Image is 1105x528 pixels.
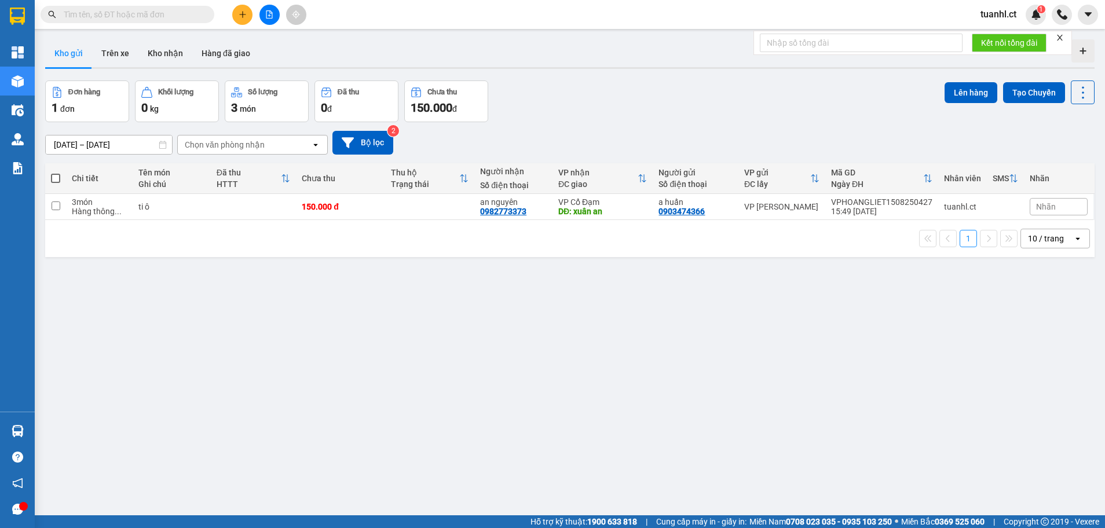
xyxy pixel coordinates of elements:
div: Nhãn [1030,174,1088,183]
span: Miền Bắc [901,515,985,528]
div: Người nhận [480,167,547,176]
div: 3 món [72,197,127,207]
div: VP [PERSON_NAME] [744,202,819,211]
button: 1 [960,230,977,247]
div: Số điện thoại [658,179,732,189]
button: Hàng đã giao [192,39,259,67]
div: VP gửi [744,168,810,177]
div: ti ô [138,202,204,211]
strong: 0369 525 060 [935,517,985,526]
div: VP nhận [558,168,638,177]
div: ĐC lấy [744,179,810,189]
span: kg [150,104,159,113]
div: Tên món [138,168,204,177]
button: file-add [259,5,280,25]
div: Ngày ĐH [831,179,923,189]
div: tuanhl.ct [944,202,981,211]
button: Kết nối tổng đài [972,34,1047,52]
button: Lên hàng [945,82,997,103]
button: Bộ lọc [332,131,393,155]
th: Toggle SortBy [385,163,474,194]
span: 0 [321,101,327,115]
div: Đơn hàng [68,88,100,96]
div: Số điện thoại [480,181,547,190]
img: warehouse-icon [12,133,24,145]
input: Nhập số tổng đài [760,34,963,52]
span: ⚪️ [895,519,898,524]
img: solution-icon [12,162,24,174]
span: message [12,504,23,515]
button: plus [232,5,253,25]
div: Chọn văn phòng nhận [185,139,265,151]
div: 10 / trang [1028,233,1064,244]
button: Trên xe [92,39,138,67]
img: warehouse-icon [12,425,24,437]
span: đơn [60,104,75,113]
sup: 2 [387,125,399,137]
div: Chưa thu [427,88,457,96]
div: DĐ: xuân an [558,207,647,216]
span: Hỗ trợ kỹ thuật: [530,515,637,528]
div: Hàng thông thường [72,207,127,216]
div: Người gửi [658,168,732,177]
div: 0982773373 [480,207,526,216]
svg: open [1073,234,1082,243]
div: Đã thu [217,168,281,177]
strong: 1900 633 818 [587,517,637,526]
button: Đơn hàng1đơn [45,80,129,122]
span: đ [452,104,457,113]
span: caret-down [1083,9,1093,20]
div: SMS [993,174,1009,183]
span: | [646,515,647,528]
th: Toggle SortBy [211,163,296,194]
div: Số lượng [248,88,277,96]
img: warehouse-icon [12,75,24,87]
button: Kho nhận [138,39,192,67]
div: 0903474366 [658,207,705,216]
span: | [993,515,995,528]
span: món [240,104,256,113]
img: icon-new-feature [1031,9,1041,20]
div: Chưa thu [302,174,379,183]
th: Toggle SortBy [552,163,653,194]
span: đ [327,104,332,113]
button: Khối lượng0kg [135,80,219,122]
img: dashboard-icon [12,46,24,58]
svg: open [311,140,320,149]
span: 3 [231,101,237,115]
span: close [1056,34,1064,42]
div: 150.000 đ [302,202,379,211]
button: Chưa thu150.000đ [404,80,488,122]
button: Số lượng3món [225,80,309,122]
div: Thu hộ [391,168,459,177]
div: Ghi chú [138,179,204,189]
span: search [48,10,56,19]
div: Trạng thái [391,179,459,189]
span: 1 [1039,5,1043,13]
button: aim [286,5,306,25]
button: Kho gửi [45,39,92,67]
span: aim [292,10,300,19]
input: Select a date range. [46,135,172,154]
div: 15:49 [DATE] [831,207,932,216]
div: an nguyên [480,197,547,207]
img: phone-icon [1057,9,1067,20]
span: 150.000 [411,101,452,115]
div: VPHOANGLIET1508250427 [831,197,932,207]
th: Toggle SortBy [825,163,938,194]
button: Tạo Chuyến [1003,82,1065,103]
span: Nhãn [1036,202,1056,211]
span: question-circle [12,452,23,463]
div: Tạo kho hàng mới [1071,39,1095,63]
div: ĐC giao [558,179,638,189]
img: logo-vxr [10,8,25,25]
img: warehouse-icon [12,104,24,116]
span: 1 [52,101,58,115]
span: Miền Nam [749,515,892,528]
span: copyright [1041,518,1049,526]
div: Mã GD [831,168,923,177]
div: Chi tiết [72,174,127,183]
span: file-add [265,10,273,19]
sup: 1 [1037,5,1045,13]
span: 0 [141,101,148,115]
